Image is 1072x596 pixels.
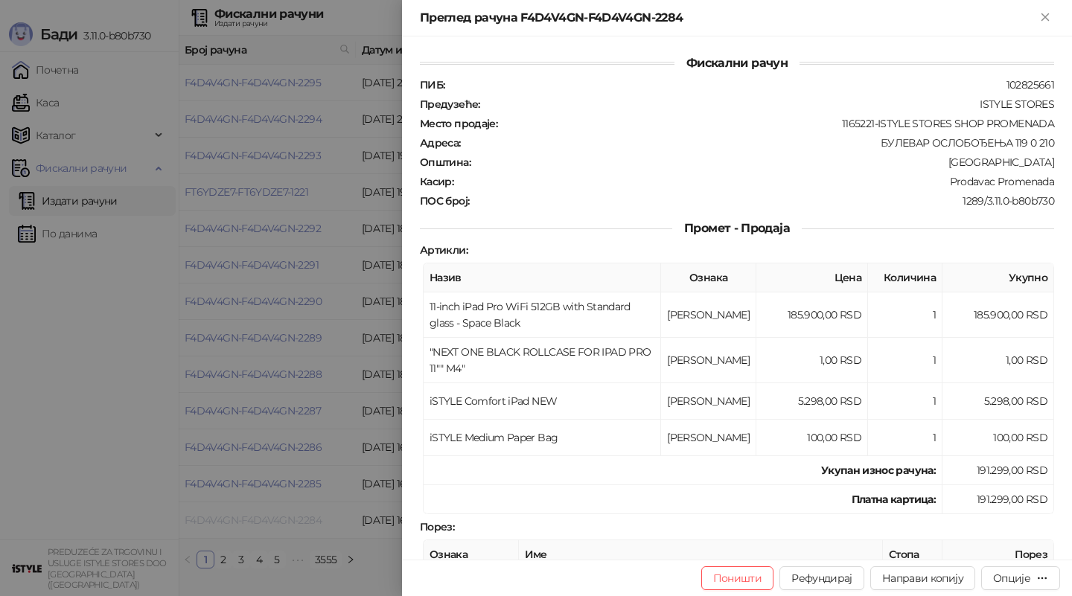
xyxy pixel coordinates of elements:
td: 191.299,00 RSD [942,456,1054,485]
td: 1,00 RSD [756,338,868,383]
div: Преглед рачуна F4D4V4GN-F4D4V4GN-2284 [420,9,1036,27]
td: 1,00 RSD [942,338,1054,383]
td: 11-inch iPad Pro WiFi 512GB with Standard glass - Space Black [424,292,661,338]
div: [GEOGRAPHIC_DATA] [472,156,1056,169]
strong: ПОС број : [420,194,469,208]
strong: Порез : [420,520,454,533]
th: Име [519,540,883,569]
td: 1 [868,338,942,383]
td: 5.298,00 RSD [756,383,868,420]
span: Промет - Продаја [672,221,802,235]
td: 5.298,00 RSD [942,383,1054,420]
button: Close [1036,9,1054,27]
td: 1 [868,383,942,420]
strong: Општина : [420,156,470,169]
td: 185.900,00 RSD [942,292,1054,338]
td: 185.900,00 RSD [756,292,868,338]
td: iSTYLE Medium Paper Bag [424,420,661,456]
strong: Касир : [420,175,453,188]
strong: Платна картица : [852,493,936,506]
div: 1289/3.11.0-b80b730 [470,194,1056,208]
th: Укупно [942,263,1054,292]
td: [PERSON_NAME] [661,420,756,456]
div: ISTYLE STORES [482,97,1056,111]
td: 1 [868,292,942,338]
th: Количина [868,263,942,292]
button: Рефундирај [779,566,864,590]
button: Поништи [701,566,774,590]
th: Ознака [424,540,519,569]
th: Ознака [661,263,756,292]
td: 191.299,00 RSD [942,485,1054,514]
div: 1165221-ISTYLE STORES SHOP PROMENADA [499,117,1056,130]
td: 1 [868,420,942,456]
div: 102825661 [446,78,1056,92]
span: Направи копију [882,571,963,585]
strong: ПИБ : [420,78,444,92]
td: 100,00 RSD [756,420,868,456]
td: [PERSON_NAME] [661,292,756,338]
th: Порез [942,540,1054,569]
th: Стопа [883,540,942,569]
strong: Место продаје : [420,117,497,130]
td: "NEXT ONE BLACK ROLLCASE FOR IPAD PRO 11"" M4" [424,338,661,383]
strong: Предузеће : [420,97,480,111]
strong: Адреса : [420,136,461,150]
td: 100,00 RSD [942,420,1054,456]
th: Цена [756,263,868,292]
strong: Укупан износ рачуна : [821,464,936,477]
th: Назив [424,263,661,292]
div: БУЛЕВАР ОСЛОБОЂЕЊА 119 0 210 [462,136,1056,150]
button: Опције [981,566,1060,590]
td: iSTYLE Comfort iPad NEW [424,383,661,420]
div: Prodavac Promenada [455,175,1056,188]
td: [PERSON_NAME] [661,383,756,420]
td: [PERSON_NAME] [661,338,756,383]
strong: Артикли : [420,243,468,257]
div: Опције [993,571,1030,585]
button: Направи копију [870,566,975,590]
span: Фискални рачун [674,56,800,70]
